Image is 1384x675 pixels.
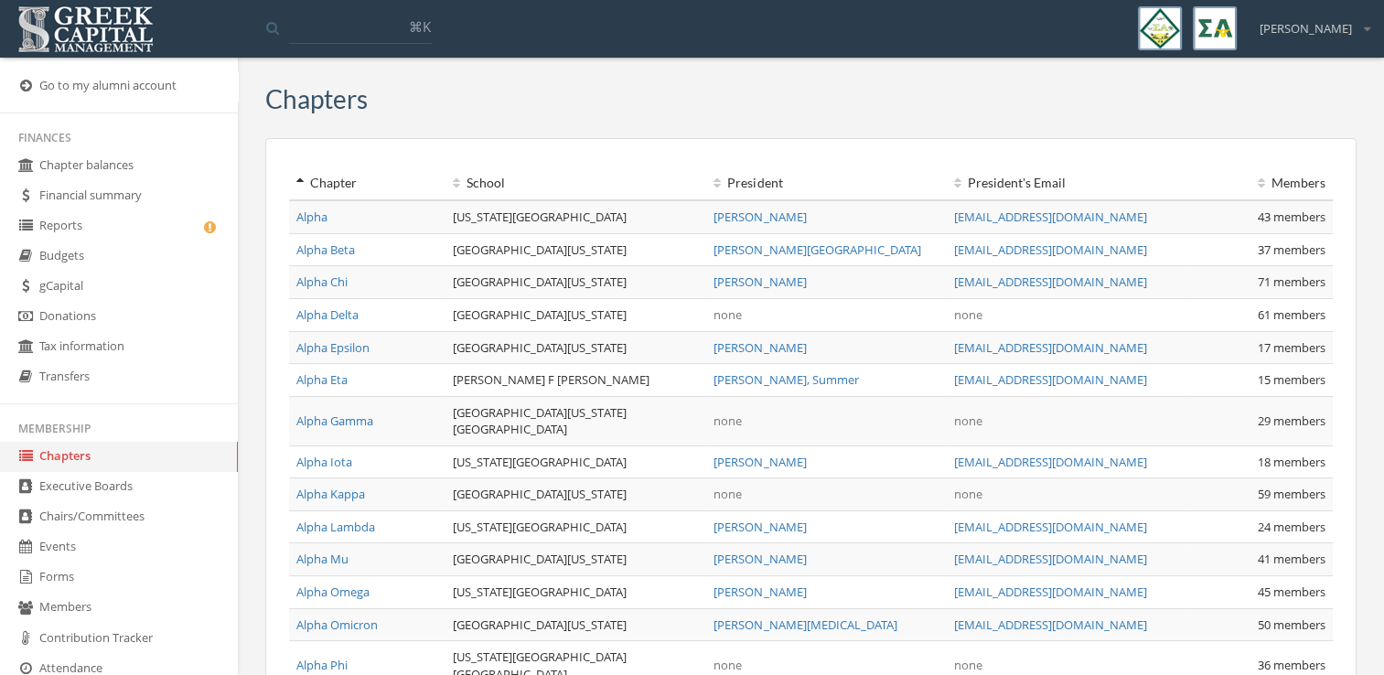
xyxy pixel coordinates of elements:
[954,241,1147,258] a: [EMAIL_ADDRESS][DOMAIN_NAME]
[1258,371,1325,388] span: 15 members
[954,412,982,429] span: none
[445,608,706,641] td: [GEOGRAPHIC_DATA][US_STATE]
[445,200,706,233] td: [US_STATE][GEOGRAPHIC_DATA]
[954,616,1147,633] a: [EMAIL_ADDRESS][DOMAIN_NAME]
[296,454,352,470] a: Alpha Iota
[445,266,706,299] td: [GEOGRAPHIC_DATA][US_STATE]
[1258,657,1325,673] span: 36 members
[445,298,706,331] td: [GEOGRAPHIC_DATA][US_STATE]
[954,339,1147,356] a: [EMAIL_ADDRESS][DOMAIN_NAME]
[954,551,1147,567] a: [EMAIL_ADDRESS][DOMAIN_NAME]
[445,364,706,397] td: [PERSON_NAME] F [PERSON_NAME]
[713,306,742,323] span: none
[954,584,1147,600] a: [EMAIL_ADDRESS][DOMAIN_NAME]
[713,616,896,633] a: [PERSON_NAME][MEDICAL_DATA]
[954,306,982,323] span: none
[296,519,375,535] a: Alpha Lambda
[296,174,438,192] div: Chapter
[409,17,431,36] span: ⌘K
[713,454,806,470] a: [PERSON_NAME]
[1260,20,1352,37] span: [PERSON_NAME]
[445,478,706,511] td: [GEOGRAPHIC_DATA][US_STATE]
[954,174,1179,192] div: President 's Email
[954,209,1147,225] a: [EMAIL_ADDRESS][DOMAIN_NAME]
[1258,273,1325,290] span: 71 members
[713,412,742,429] span: none
[1258,584,1325,600] span: 45 members
[713,584,806,600] a: [PERSON_NAME]
[954,454,1147,470] a: [EMAIL_ADDRESS][DOMAIN_NAME]
[1258,412,1325,429] span: 29 members
[954,486,982,502] span: none
[445,331,706,364] td: [GEOGRAPHIC_DATA][US_STATE]
[296,486,365,502] a: Alpha Kappa
[1248,6,1370,37] div: [PERSON_NAME]
[713,486,742,502] span: none
[713,339,806,356] a: [PERSON_NAME]
[1194,174,1325,192] div: Members
[713,241,920,258] a: [PERSON_NAME][GEOGRAPHIC_DATA]
[954,371,1147,388] a: [EMAIL_ADDRESS][DOMAIN_NAME]
[954,519,1147,535] a: [EMAIL_ADDRESS][DOMAIN_NAME]
[296,584,370,600] a: Alpha Omega
[445,576,706,609] td: [US_STATE][GEOGRAPHIC_DATA]
[296,551,349,567] a: Alpha Mu
[713,174,939,192] div: President
[296,657,348,673] a: Alpha Phi
[1258,486,1325,502] span: 59 members
[296,273,348,290] a: Alpha Chi
[1258,209,1325,225] span: 43 members
[1258,551,1325,567] span: 41 members
[713,209,806,225] a: [PERSON_NAME]
[1258,306,1325,323] span: 61 members
[1258,454,1325,470] span: 18 members
[265,85,368,113] h3: Chapters
[1258,241,1325,258] span: 37 members
[296,412,373,429] a: Alpha Gamma
[1258,339,1325,356] span: 17 members
[445,543,706,576] td: [GEOGRAPHIC_DATA][US_STATE]
[445,510,706,543] td: [US_STATE][GEOGRAPHIC_DATA]
[713,371,858,388] a: [PERSON_NAME], Summer
[1258,519,1325,535] span: 24 members
[296,209,327,225] a: Alpha
[296,241,355,258] a: Alpha Beta
[445,445,706,478] td: [US_STATE][GEOGRAPHIC_DATA]
[445,396,706,445] td: [GEOGRAPHIC_DATA][US_STATE] [GEOGRAPHIC_DATA]
[296,339,370,356] a: Alpha Epsilon
[713,551,806,567] a: [PERSON_NAME]
[453,174,699,192] div: School
[954,273,1147,290] a: [EMAIL_ADDRESS][DOMAIN_NAME]
[296,371,348,388] a: Alpha Eta
[1258,616,1325,633] span: 50 members
[713,519,806,535] a: [PERSON_NAME]
[296,306,359,323] a: Alpha Delta
[713,273,806,290] a: [PERSON_NAME]
[445,233,706,266] td: [GEOGRAPHIC_DATA][US_STATE]
[713,657,742,673] span: none
[954,657,982,673] span: none
[296,616,378,633] a: Alpha Omicron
